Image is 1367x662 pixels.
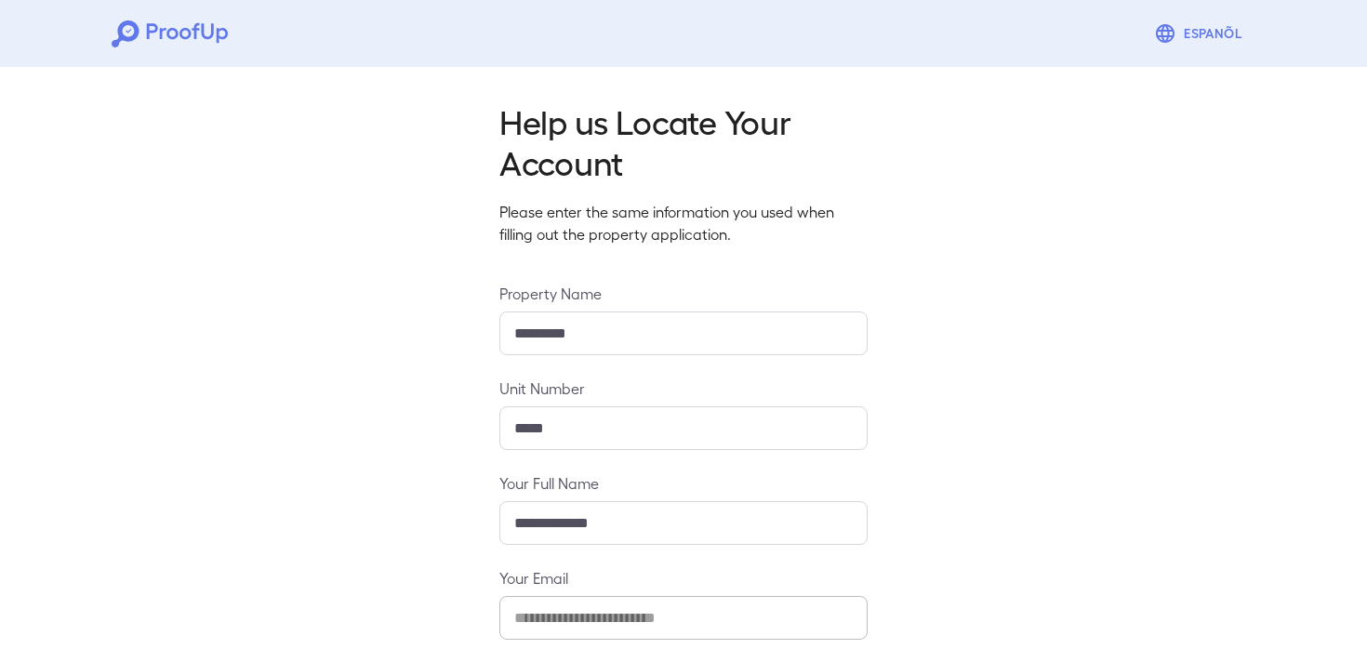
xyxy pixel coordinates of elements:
[499,100,868,182] h2: Help us Locate Your Account
[499,472,868,494] label: Your Full Name
[499,201,868,245] p: Please enter the same information you used when filling out the property application.
[1147,15,1255,52] button: Espanõl
[499,377,868,399] label: Unit Number
[499,567,868,589] label: Your Email
[499,283,868,304] label: Property Name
